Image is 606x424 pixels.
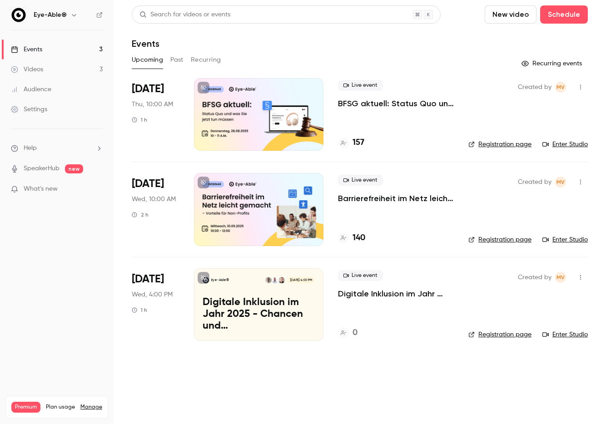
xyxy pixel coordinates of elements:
[338,80,383,91] span: Live event
[132,195,176,204] span: Wed, 10:00 AM
[353,327,358,339] h4: 0
[556,82,565,93] span: MV
[555,82,566,93] span: Mahdalena Varchenko
[338,137,364,149] a: 157
[132,116,147,123] div: 1 h
[556,177,565,187] span: MV
[540,5,588,24] button: Schedule
[287,277,314,283] span: [DATE] 4:00 PM
[518,272,551,283] span: Created by
[132,211,149,218] div: 2 h
[11,402,40,413] span: Premium
[338,232,365,244] a: 140
[265,277,272,283] img: Joscha Bühler
[338,175,383,186] span: Live event
[194,268,323,341] a: Digitale Inklusion im Jahr 2025 - Chancen und Handlungsempfehlungen für Schweizer OrganisationenE...
[11,143,103,153] li: help-dropdown-opener
[556,272,565,283] span: MV
[132,272,164,286] span: [DATE]
[468,330,531,339] a: Registration page
[542,235,588,244] a: Enter Studio
[170,53,184,67] button: Past
[485,5,536,24] button: New video
[338,98,454,109] a: BFSG aktuell: Status Quo und was Sie jetzt tun müssen
[11,8,26,22] img: Eye-Able®
[46,404,75,411] span: Plan usage
[132,177,164,191] span: [DATE]
[338,327,358,339] a: 0
[11,45,42,54] div: Events
[132,173,179,246] div: Sep 10 Wed, 10:00 AM (Europe/Berlin)
[518,177,551,187] span: Created by
[24,164,60,173] a: SpeakerHub
[24,143,37,153] span: Help
[191,53,221,67] button: Recurring
[11,105,47,114] div: Settings
[34,10,67,20] h6: Eye-Able®
[518,82,551,93] span: Created by
[132,100,173,109] span: Thu, 10:00 AM
[272,277,278,283] img: Franko Trocka
[542,140,588,149] a: Enter Studio
[468,235,531,244] a: Registration page
[338,270,383,281] span: Live event
[132,78,179,151] div: Aug 28 Thu, 10:00 AM (Europe/Berlin)
[203,297,315,332] p: Digitale Inklusion im Jahr 2025 - Chancen und Handlungsempfehlungen für Schweizer Organisationen
[132,290,173,299] span: Wed, 4:00 PM
[278,277,285,283] img: Thomas Brämer
[132,306,147,314] div: 1 h
[353,232,365,244] h4: 140
[11,85,51,94] div: Audience
[65,164,83,173] span: new
[80,404,102,411] a: Manage
[132,268,179,341] div: Sep 17 Wed, 4:00 PM (Europe/Berlin)
[542,330,588,339] a: Enter Studio
[132,53,163,67] button: Upcoming
[338,193,454,204] a: Barrierefreiheit im Netz leicht gemacht – Vorteile für Non-Profits
[353,137,364,149] h4: 157
[211,278,229,282] p: Eye-Able®
[132,82,164,96] span: [DATE]
[24,184,58,194] span: What's new
[11,65,43,74] div: Videos
[555,272,566,283] span: Mahdalena Varchenko
[92,185,103,193] iframe: Noticeable Trigger
[132,38,159,49] h1: Events
[139,10,230,20] div: Search for videos or events
[468,140,531,149] a: Registration page
[517,56,588,71] button: Recurring events
[338,288,454,299] a: Digitale Inklusion im Jahr 2025 - Chancen und Handlungsempfehlungen für Schweizer Organisationen
[555,177,566,187] span: Mahdalena Varchenko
